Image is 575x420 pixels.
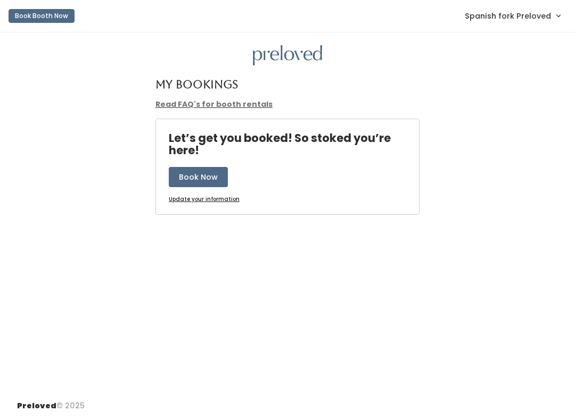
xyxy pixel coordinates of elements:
[9,4,75,28] a: Book Booth Now
[155,99,273,110] a: Read FAQ's for booth rentals
[155,78,238,90] h4: My Bookings
[17,400,56,411] span: Preloved
[169,167,228,187] button: Book Now
[169,132,419,156] h4: Let’s get you booked! So stoked you’re here!
[465,10,551,22] span: Spanish fork Preloved
[454,4,571,27] a: Spanish fork Preloved
[9,9,75,23] button: Book Booth Now
[17,392,85,411] div: © 2025
[169,195,240,203] u: Update your information
[253,45,322,66] img: preloved logo
[169,196,240,204] a: Update your information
